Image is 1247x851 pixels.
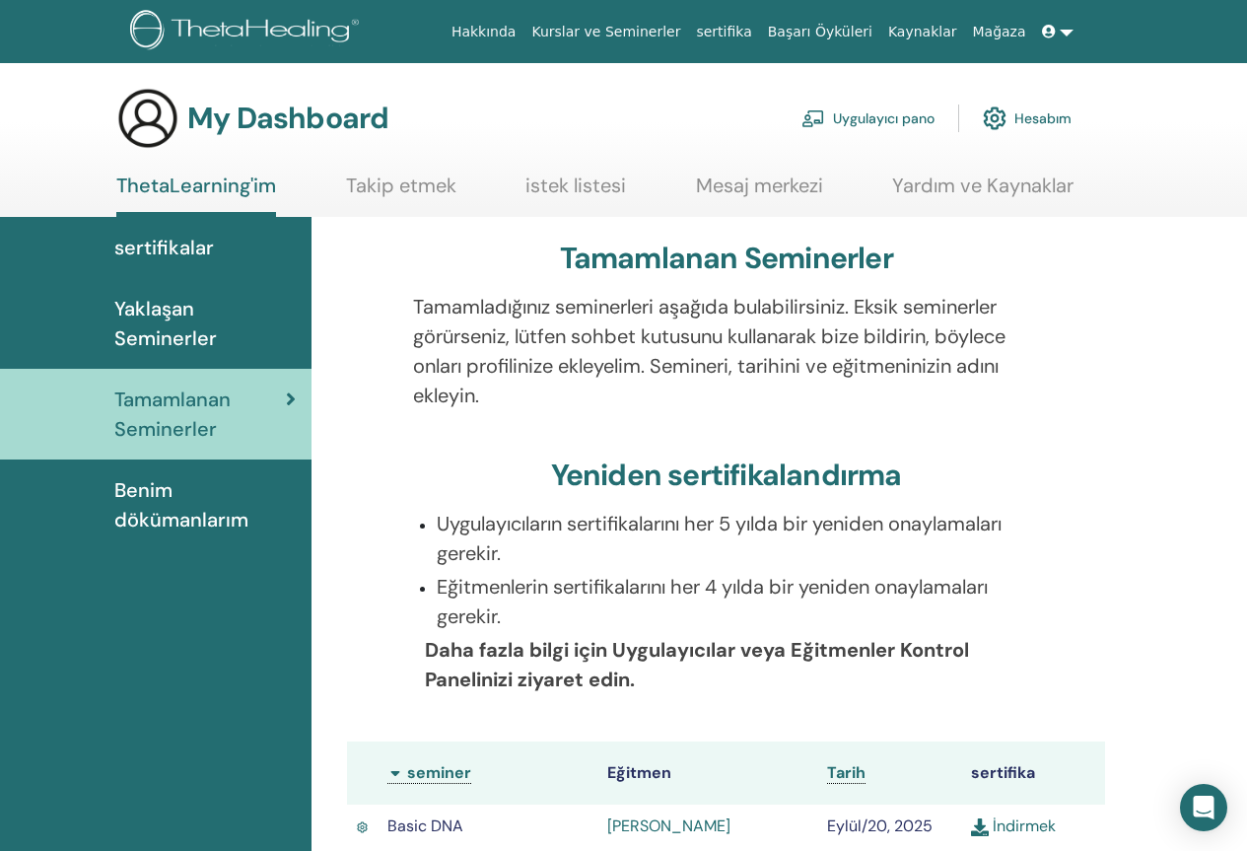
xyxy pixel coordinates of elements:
[114,294,296,353] span: Yaklaşan Seminerler
[971,816,1056,836] a: İndirmek
[892,174,1074,212] a: Yardım ve Kaynaklar
[437,509,1040,568] p: Uygulayıcıların sertifikalarını her 5 yılda bir yeniden onaylamaları gerekir.
[964,14,1033,50] a: Mağaza
[760,14,880,50] a: Başarı Öyküleri
[523,14,688,50] a: Kurslar ve Seminerler
[827,762,866,784] a: Tarih
[357,819,368,834] img: Active Certificate
[817,805,961,848] td: Eylül/20, 2025
[413,292,1040,410] p: Tamamladığınız seminerleri aşağıda bulabilirsiniz. Eksik seminerler görürseniz, lütfen sohbet kut...
[387,816,463,836] span: Basic DNA
[560,241,893,276] h3: Tamamlanan Seminerler
[971,818,989,836] img: download.svg
[983,97,1072,140] a: Hesabım
[444,14,524,50] a: Hakkında
[801,97,935,140] a: Uygulayıcı pano
[880,14,965,50] a: Kaynaklar
[437,572,1040,631] p: Eğitmenlerin sertifikalarını her 4 yılda bir yeniden onaylamaları gerekir.
[696,174,823,212] a: Mesaj merkezi
[346,174,456,212] a: Takip etmek
[130,10,366,54] img: logo.png
[983,102,1006,135] img: cog.svg
[116,87,179,150] img: generic-user-icon.jpg
[116,174,276,217] a: ThetaLearning'im
[827,762,866,783] span: Tarih
[597,742,817,805] th: Eğitmen
[114,233,214,262] span: sertifikalar
[551,458,902,493] h3: Yeniden sertifikalandırma
[801,109,825,127] img: chalkboard-teacher.svg
[525,174,626,212] a: istek listesi
[187,101,388,136] h3: My Dashboard
[607,816,730,836] a: [PERSON_NAME]
[425,637,969,692] b: Daha fazla bilgi için Uygulayıcılar veya Eğitmenler Kontrol Panelinizi ziyaret edin.
[114,385,286,444] span: Tamamlanan Seminerler
[688,14,759,50] a: sertifika
[961,742,1105,805] th: sertifika
[114,475,296,534] span: Benim dökümanlarım
[1180,784,1227,831] div: Open Intercom Messenger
